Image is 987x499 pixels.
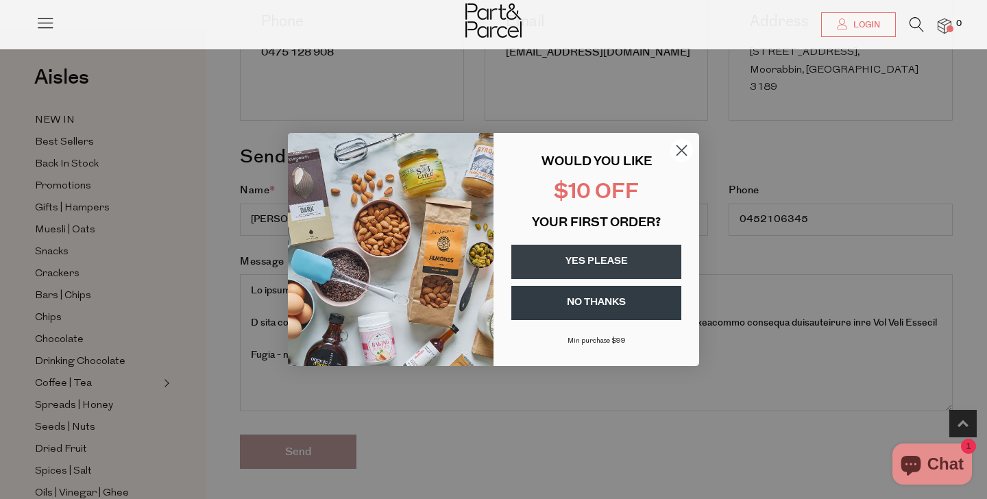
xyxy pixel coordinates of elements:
img: Part&Parcel [465,3,522,38]
button: YES PLEASE [511,245,681,279]
span: Min purchase $99 [568,337,626,345]
span: YOUR FIRST ORDER? [532,217,661,230]
img: 43fba0fb-7538-40bc-babb-ffb1a4d097bc.jpeg [288,133,493,366]
button: Close dialog [670,138,694,162]
span: WOULD YOU LIKE [541,156,652,169]
span: Login [850,19,880,31]
a: Login [821,12,896,37]
span: 0 [953,18,965,30]
inbox-online-store-chat: Shopify online store chat [888,443,976,488]
button: NO THANKS [511,286,681,320]
a: 0 [938,19,951,33]
span: $10 OFF [554,182,639,204]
